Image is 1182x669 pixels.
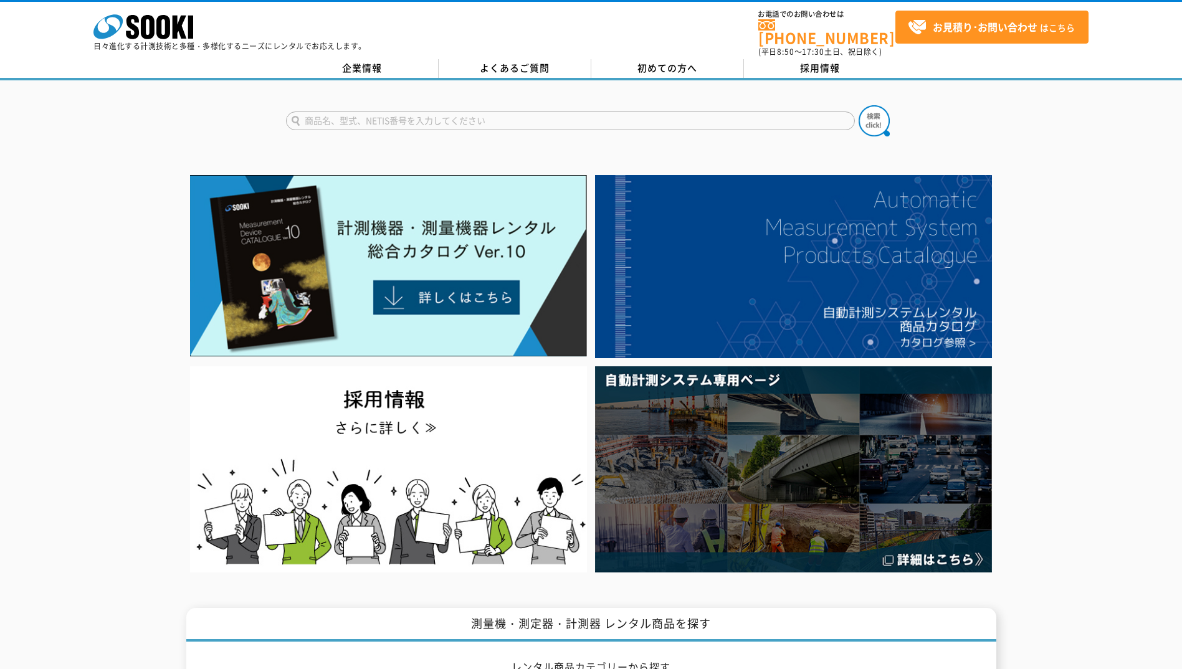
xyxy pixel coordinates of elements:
[439,59,591,78] a: よくあるご質問
[595,175,992,358] img: 自動計測システムカタログ
[859,105,890,136] img: btn_search.png
[895,11,1089,44] a: お見積り･お問い合わせはこちら
[637,61,697,75] span: 初めての方へ
[93,42,366,50] p: 日々進化する計測技術と多種・多様化するニーズにレンタルでお応えします。
[186,608,996,642] h1: 測量機・測定器・計測器 レンタル商品を探す
[595,366,992,572] img: 自動計測システム専用ページ
[758,11,895,18] span: お電話でのお問い合わせは
[802,46,824,57] span: 17:30
[286,59,439,78] a: 企業情報
[908,18,1075,37] span: はこちら
[933,19,1037,34] strong: お見積り･お問い合わせ
[744,59,897,78] a: 採用情報
[758,19,895,45] a: [PHONE_NUMBER]
[190,366,587,572] img: SOOKI recruit
[777,46,794,57] span: 8:50
[591,59,744,78] a: 初めての方へ
[286,111,855,130] input: 商品名、型式、NETIS番号を入力してください
[758,46,882,57] span: (平日 ～ 土日、祝日除く)
[190,175,587,357] img: Catalog Ver10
